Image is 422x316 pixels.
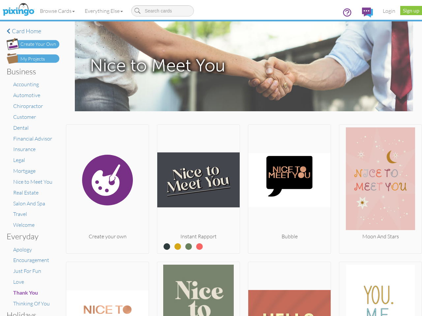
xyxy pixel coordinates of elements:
[248,233,331,240] div: Bubble
[13,289,38,296] a: Thank You
[378,3,400,19] a: Login
[35,3,80,19] a: Browse Cards
[400,6,422,15] a: Sign up
[13,146,36,152] a: Insurance
[20,56,45,63] div: My Projects
[13,178,52,185] a: Nice to Meet You
[13,222,35,228] a: Welcome
[7,232,54,241] h3: Everyday
[157,127,240,233] img: 20250527-043656-4a68221cc664-250.jpg
[13,157,25,163] a: Legal
[7,67,54,76] h3: Business
[13,114,36,120] a: Customer
[13,200,45,207] a: Salon And Spa
[7,38,59,50] img: create-own-button.png
[1,2,36,18] img: pixingo logo
[66,127,149,233] img: create.svg
[13,103,43,109] a: Chiropractor
[362,8,373,17] img: comments.svg
[248,127,331,233] img: 20190519-053422-a5473d950488-250.jpg
[13,124,29,131] a: Dental
[339,127,422,233] img: 20201015-182829-51e4a9639e9b-250.jpg
[13,189,39,196] a: Real Estate
[13,300,50,307] a: Thinking Of You
[13,168,36,174] a: Mortgage
[13,257,49,263] a: Encouragement
[13,92,40,98] a: Automotive
[13,211,27,217] a: Travel
[20,41,56,48] div: Create Your Own
[13,278,24,285] a: Love
[80,3,128,19] a: Everything Else
[7,53,59,64] img: my-projects-button.png
[157,233,240,240] div: Instant Rapport
[7,28,59,35] a: Card home
[13,246,32,253] a: Apology
[66,233,149,240] div: Create your own
[75,21,413,111] img: nice-to-meet-you.jpg
[339,233,422,240] div: Moon And Stars
[13,268,41,274] a: Just For Fun
[13,81,39,88] a: Accounting
[131,5,194,16] input: Search cards
[13,135,52,142] a: Financial Advisor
